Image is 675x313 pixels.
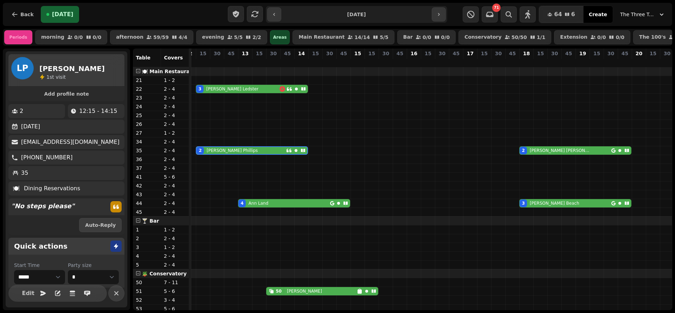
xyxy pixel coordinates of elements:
p: 2 - 4 [164,261,186,268]
span: st [50,74,56,80]
p: 26 [136,121,158,128]
p: 35 [136,147,158,154]
button: evening5/52/2 [196,30,267,44]
p: " No steps please " [8,198,77,214]
p: 50 [270,58,276,65]
p: 19 [579,50,586,57]
p: 5 [136,261,158,268]
p: 45 [622,50,628,57]
p: 1 [136,226,158,233]
p: 15 [650,50,656,57]
p: 1 - 2 [164,129,186,136]
span: Create [589,12,607,17]
p: 2 - 4 [164,253,186,260]
p: 13 [242,50,249,57]
p: 0 [369,58,374,65]
p: 0 [636,58,642,65]
button: Back [6,6,39,23]
p: Main Restaurant [298,34,345,40]
span: Add profile note [17,91,116,96]
p: 27 [136,129,158,136]
span: [DATE] [52,12,73,17]
p: [DATE] [21,122,40,131]
p: 15 [481,50,488,57]
p: 44 [136,200,158,207]
span: 71 [494,6,499,9]
p: 15 [537,50,544,57]
p: 15 [200,50,206,57]
p: visit [46,74,66,81]
p: 4 [242,58,248,65]
p: 0 [214,58,220,65]
button: Create [583,6,613,23]
p: 🍽️ [13,184,20,193]
button: Edit [21,286,35,300]
p: 0 [467,58,473,65]
p: 14 [298,50,305,57]
p: 2 / 2 [252,35,261,40]
span: 64 [554,12,562,17]
p: 25 [136,112,158,119]
p: [PERSON_NAME] Phillips [207,148,258,153]
p: 0 [383,58,388,65]
p: 3 - 4 [164,296,186,304]
p: [PERSON_NAME] [287,288,322,294]
p: 20 [636,50,642,57]
p: 0 / 0 [616,35,624,40]
p: 15 [312,50,319,57]
p: afternoon [116,34,143,40]
p: 53 [136,305,158,312]
p: 2 - 4 [164,209,186,216]
p: 0 [397,58,403,65]
p: 1 - 2 [164,77,186,84]
span: Covers [164,55,183,60]
p: 45 [453,50,459,57]
p: [PERSON_NAME] Ledster [206,86,258,92]
p: 2 - 4 [164,112,186,119]
p: 4 / 4 [179,35,187,40]
p: 0 / 0 [597,35,606,40]
p: 5 [200,58,206,65]
p: 52 [136,296,158,304]
p: 1 / 1 [537,35,546,40]
p: 2 - 4 [164,147,186,154]
button: Conservatory50/501/1 [458,30,551,44]
p: 50 [136,279,158,286]
p: 17 [467,50,474,57]
div: 2 [199,148,201,153]
button: Main Restaurant14/145/5 [292,30,394,44]
p: 0 / 0 [423,35,431,40]
p: Extension [560,34,587,40]
p: 12:15 - 14:15 [79,107,117,115]
p: [PERSON_NAME] [PERSON_NAME] [530,148,591,153]
p: 45 [340,50,347,57]
div: 2 [522,148,525,153]
div: Areas [270,30,290,44]
p: 16 [411,50,417,57]
span: 6 [571,12,575,17]
p: 59 / 59 [153,35,169,40]
p: 45 [509,50,516,57]
button: [DATE] [41,6,79,23]
p: 45 [397,50,403,57]
p: 45 [136,209,158,216]
div: 3 [522,200,525,206]
button: morning0/00/0 [35,30,107,44]
label: Party size [68,262,119,269]
p: Bar [403,34,413,40]
p: 0 [256,58,262,65]
button: 646 [539,6,583,23]
p: 2 - 4 [164,121,186,128]
p: [PERSON_NAME] Beach [530,200,579,206]
p: 1 - 2 [164,226,186,233]
p: 2 - 4 [164,94,186,101]
p: 37 [136,165,158,172]
p: 5 - 6 [164,305,186,312]
p: 0 [608,58,613,65]
p: 15 [593,50,600,57]
p: 0 [509,58,515,65]
p: 30 [439,50,445,57]
p: 0 [622,58,628,65]
p: 42 [136,182,158,189]
p: 0 [552,58,557,65]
